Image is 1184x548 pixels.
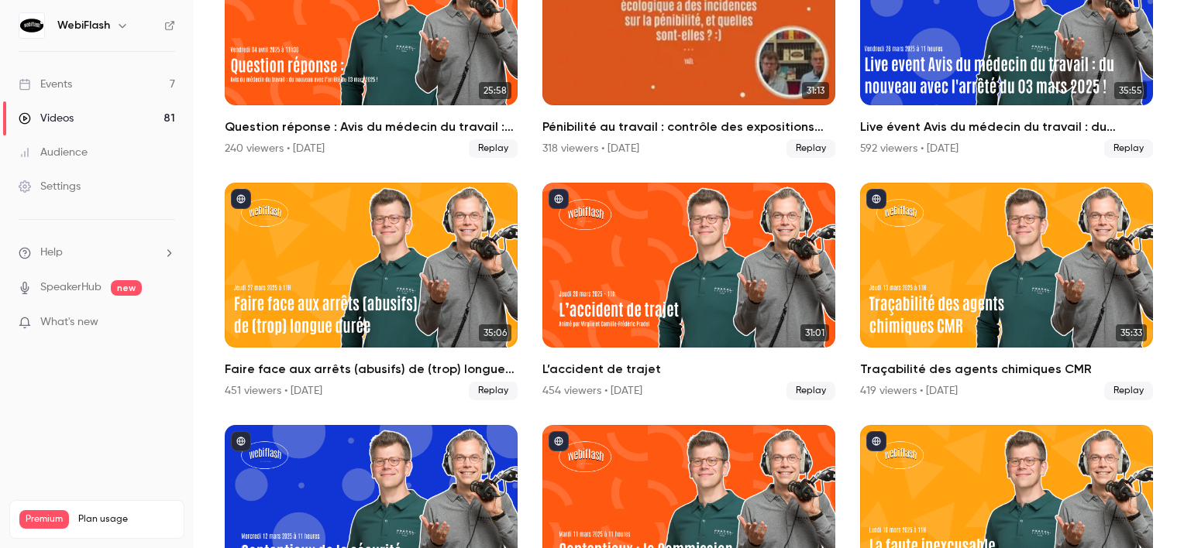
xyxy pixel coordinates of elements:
div: 240 viewers • [DATE] [225,141,325,156]
h2: Faire face aux arrêts (abusifs) de (trop) longue durée [225,360,518,378]
button: published [549,431,569,451]
li: L’accident de trajet [542,183,835,400]
h6: WebiFlash [57,18,110,33]
h2: Pénibilité au travail : contrôle des expositions par la CARSAT [542,118,835,136]
span: Replay [469,382,518,400]
button: published [866,431,886,451]
a: 31:01L’accident de trajet454 viewers • [DATE]Replay [542,183,835,400]
iframe: Noticeable Trigger [157,316,175,330]
h2: Live évent Avis du médecin du travail : du nouveau avec l'arrêté du 03 mars 2025 ! [860,118,1153,136]
div: 592 viewers • [DATE] [860,141,959,156]
span: new [111,280,142,296]
div: 318 viewers • [DATE] [542,141,639,156]
div: 419 viewers • [DATE] [860,383,958,399]
a: 35:06Faire face aux arrêts (abusifs) de (trop) longue durée451 viewers • [DATE]Replay [225,183,518,400]
span: Replay [469,139,518,158]
li: help-dropdown-opener [19,245,175,261]
div: 451 viewers • [DATE] [225,383,322,399]
span: What's new [40,314,98,331]
span: Help [40,245,63,261]
span: Replay [786,139,835,158]
a: SpeakerHub [40,279,102,296]
span: 31:01 [800,324,829,341]
span: Plan usage [78,513,174,526]
span: Premium [19,510,69,529]
span: 35:33 [1116,324,1147,341]
span: 35:55 [1114,82,1147,99]
button: published [231,431,251,451]
span: Replay [1104,139,1153,158]
button: published [549,189,569,209]
li: Faire face aux arrêts (abusifs) de (trop) longue durée [225,183,518,400]
span: 25:58 [479,82,511,99]
img: WebiFlash [19,13,44,38]
div: 454 viewers • [DATE] [542,383,642,399]
span: 35:06 [479,324,511,341]
div: Audience [19,145,88,160]
span: Replay [786,382,835,400]
div: Events [19,77,72,92]
h2: Question réponse : Avis du médecin du travail : du nouveau avec l’arrêté du 03 mars 2025 ! [225,118,518,136]
li: Traçabilité des agents chimiques CMR [860,183,1153,400]
h2: L’accident de trajet [542,360,835,378]
a: 35:33Traçabilité des agents chimiques CMR419 viewers • [DATE]Replay [860,183,1153,400]
div: Settings [19,179,81,194]
h2: Traçabilité des agents chimiques CMR [860,360,1153,378]
span: Replay [1104,382,1153,400]
button: published [231,189,251,209]
button: published [866,189,886,209]
div: Videos [19,111,74,126]
span: 31:13 [802,82,829,99]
